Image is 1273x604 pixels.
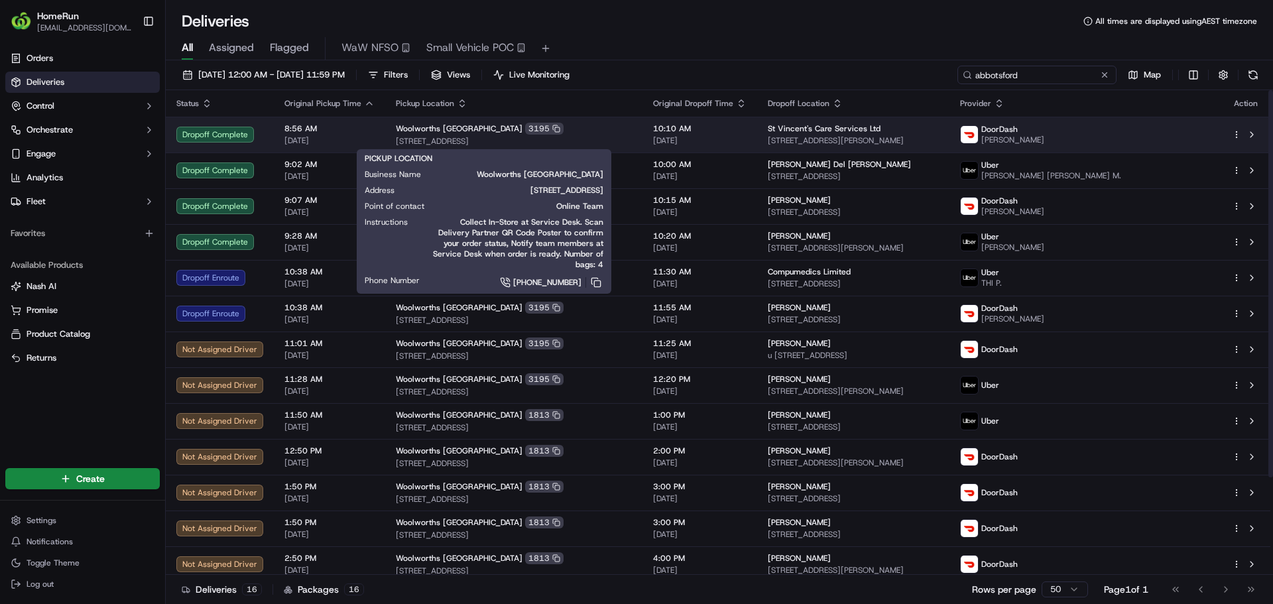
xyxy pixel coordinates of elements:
[270,40,309,56] span: Flagged
[653,529,747,540] span: [DATE]
[112,194,123,204] div: 💻
[961,377,978,394] img: uber-new-logo.jpeg
[768,243,939,253] span: [STREET_ADDRESS][PERSON_NAME]
[27,304,58,316] span: Promise
[5,191,160,212] button: Fleet
[284,159,375,170] span: 9:02 AM
[284,446,375,456] span: 12:50 PM
[37,9,79,23] button: HomeRun
[981,231,999,242] span: Uber
[653,195,747,206] span: 10:15 AM
[396,136,632,147] span: [STREET_ADDRESS]
[284,374,375,385] span: 11:28 AM
[768,207,939,217] span: [STREET_ADDRESS]
[525,337,564,349] div: 3195
[284,123,375,134] span: 8:56 AM
[981,242,1044,253] span: [PERSON_NAME]
[513,277,581,288] span: [PHONE_NUMBER]
[981,278,1002,288] span: THI P.
[961,162,978,179] img: uber-new-logo.jpeg
[653,422,747,432] span: [DATE]
[284,135,375,146] span: [DATE]
[653,446,747,456] span: 2:00 PM
[768,171,939,182] span: [STREET_ADDRESS]
[653,278,747,289] span: [DATE]
[284,565,375,575] span: [DATE]
[768,267,851,277] span: Compumedics Limited
[384,69,408,81] span: Filters
[182,11,249,32] h1: Deliveries
[981,160,999,170] span: Uber
[27,352,56,364] span: Returns
[981,135,1044,145] span: [PERSON_NAME]
[396,422,632,433] span: [STREET_ADDRESS]
[396,553,522,564] span: Woolworths [GEOGRAPHIC_DATA]
[653,457,747,468] span: [DATE]
[1244,66,1262,84] button: Refresh
[653,123,747,134] span: 10:10 AM
[5,5,137,37] button: HomeRunHomeRun[EMAIL_ADDRESS][DOMAIN_NAME]
[653,493,747,504] span: [DATE]
[5,72,160,93] a: Deliveries
[344,583,364,595] div: 16
[768,457,939,468] span: [STREET_ADDRESS][PERSON_NAME]
[768,481,831,492] span: [PERSON_NAME]
[961,412,978,430] img: uber-new-logo.jpeg
[961,198,978,215] img: doordash_logo_v2.png
[176,98,199,109] span: Status
[1122,66,1167,84] button: Map
[284,553,375,564] span: 2:50 PM
[981,487,1018,498] span: DoorDash
[365,169,421,180] span: Business Name
[768,314,939,325] span: [STREET_ADDRESS]
[27,196,46,208] span: Fleet
[11,328,154,340] a: Product Catalog
[13,127,37,151] img: 1736555255976-a54dd68f-1ca7-489b-9aae-adbdc363a1c4
[284,243,375,253] span: [DATE]
[34,86,239,99] input: Got a question? Start typing here...
[957,66,1117,84] input: Type to search
[5,95,160,117] button: Control
[981,196,1018,206] span: DoorDash
[125,192,213,206] span: API Documentation
[768,231,831,241] span: [PERSON_NAME]
[447,69,470,81] span: Views
[768,374,831,385] span: [PERSON_NAME]
[362,66,414,84] button: Filters
[93,224,160,235] a: Powered byPylon
[76,472,105,485] span: Create
[27,579,54,589] span: Log out
[768,159,911,170] span: [PERSON_NAME] Del [PERSON_NAME]
[768,98,829,109] span: Dropoff Location
[5,255,160,276] div: Available Products
[5,223,160,244] div: Favorites
[961,269,978,286] img: uber-new-logo.jpeg
[972,583,1036,596] p: Rows per page
[45,127,217,140] div: Start new chat
[487,66,576,84] button: Live Monitoring
[396,302,522,313] span: Woolworths [GEOGRAPHIC_DATA]
[209,40,254,56] span: Assigned
[768,338,831,349] span: [PERSON_NAME]
[961,233,978,251] img: uber-new-logo.jpeg
[284,278,375,289] span: [DATE]
[768,493,939,504] span: [STREET_ADDRESS]
[1095,16,1257,27] span: All times are displayed using AEST timezone
[284,314,375,325] span: [DATE]
[284,410,375,420] span: 11:50 AM
[27,148,56,160] span: Engage
[5,143,160,164] button: Engage
[11,280,154,292] a: Nash AI
[525,123,564,135] div: 3195
[653,386,747,396] span: [DATE]
[653,231,747,241] span: 10:20 AM
[961,341,978,358] img: doordash_logo_v2.png
[284,231,375,241] span: 9:28 AM
[396,481,522,492] span: Woolworths [GEOGRAPHIC_DATA]
[981,380,999,391] span: Uber
[416,185,603,196] span: [STREET_ADDRESS]
[284,481,375,492] span: 1:50 PM
[768,446,831,456] span: [PERSON_NAME]
[396,387,632,397] span: [STREET_ADDRESS]
[284,338,375,349] span: 11:01 AM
